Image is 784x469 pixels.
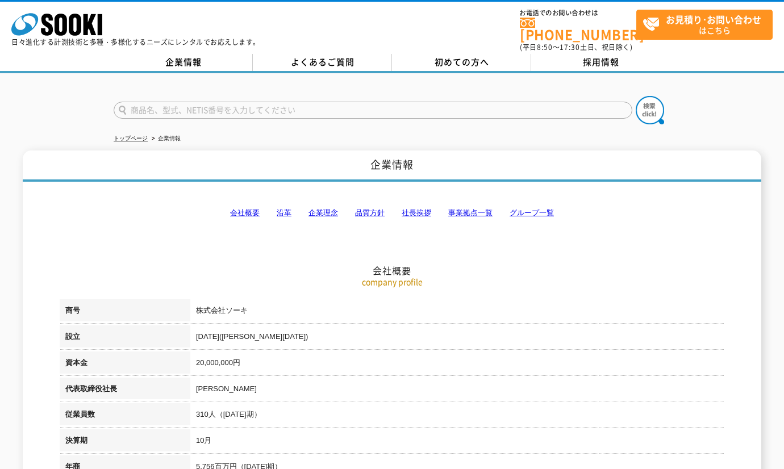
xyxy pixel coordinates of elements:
th: 代表取締役社長 [60,378,190,404]
th: 商号 [60,299,190,325]
span: お電話でのお問い合わせは [520,10,636,16]
td: 20,000,000円 [190,351,724,378]
a: 企業理念 [308,208,338,217]
a: トップページ [114,135,148,141]
a: 社長挨拶 [402,208,431,217]
a: グループ一覧 [510,208,554,217]
li: 企業情報 [149,133,181,145]
a: お見積り･お問い合わせはこちら [636,10,773,40]
span: 17:30 [560,42,580,52]
a: 事業拠点一覧 [448,208,493,217]
a: 会社概要 [230,208,260,217]
th: 決算期 [60,429,190,455]
a: 初めての方へ [392,54,531,71]
h2: 会社概要 [60,151,724,277]
td: [DATE]([PERSON_NAME][DATE]) [190,325,724,351]
p: 日々進化する計測技術と多種・多様化するニーズにレンタルでお応えします。 [11,39,260,45]
td: [PERSON_NAME] [190,378,724,404]
th: 従業員数 [60,403,190,429]
th: 資本金 [60,351,190,378]
span: 初めての方へ [435,56,489,68]
span: 8:50 [537,42,553,52]
td: 310人（[DATE]期） [190,403,724,429]
h1: 企業情報 [23,150,761,182]
input: 商品名、型式、NETIS番号を入力してください [114,102,632,119]
a: 沿革 [277,208,291,217]
a: よくあるご質問 [253,54,392,71]
a: 企業情報 [114,54,253,71]
strong: お見積り･お問い合わせ [666,12,761,26]
td: 株式会社ソーキ [190,299,724,325]
p: company profile [60,276,724,288]
a: [PHONE_NUMBER] [520,18,636,41]
span: (平日 ～ 土日、祝日除く) [520,42,632,52]
th: 設立 [60,325,190,351]
span: はこちら [643,10,772,39]
img: btn_search.png [636,96,664,124]
td: 10月 [190,429,724,455]
a: 品質方針 [355,208,385,217]
a: 採用情報 [531,54,670,71]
